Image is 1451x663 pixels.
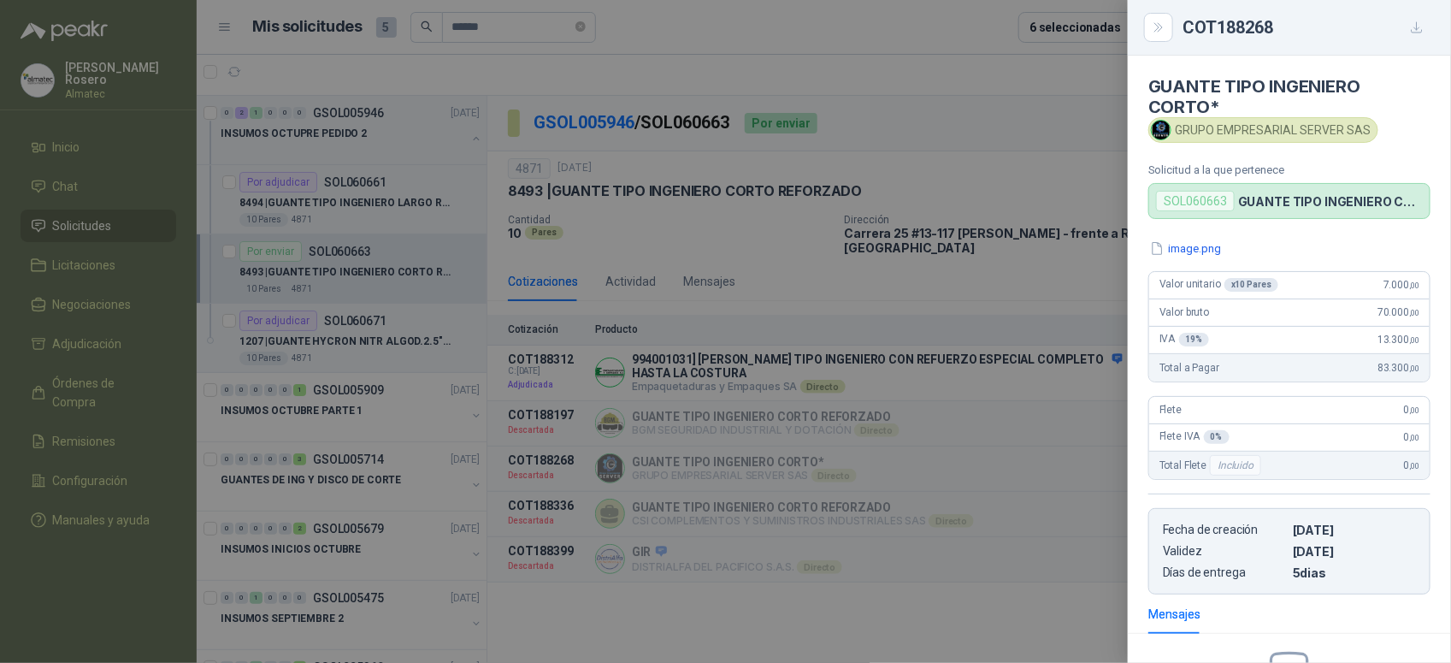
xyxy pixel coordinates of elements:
span: ,00 [1409,281,1419,290]
div: 0 % [1204,430,1230,444]
p: Fecha de creación [1163,523,1286,537]
span: Flete IVA [1159,430,1230,444]
span: Valor unitario [1159,278,1278,292]
span: ,00 [1409,308,1419,317]
span: 13.300 [1377,334,1419,346]
span: Total a Pagar [1159,362,1219,374]
span: Flete [1159,404,1182,416]
span: 7.000 [1383,279,1419,291]
span: ,00 [1409,335,1419,345]
span: 70.000 [1377,306,1419,318]
h4: GUANTE TIPO INGENIERO CORTO* [1148,76,1430,117]
p: GUANTE TIPO INGENIERO CORTO REFORZADO [1238,194,1423,209]
p: Días de entrega [1163,565,1286,580]
span: ,00 [1409,433,1419,442]
div: x 10 Pares [1224,278,1278,292]
div: SOL060663 [1156,191,1235,211]
span: ,00 [1409,364,1419,373]
span: 83.300 [1377,362,1419,374]
span: Valor bruto [1159,306,1209,318]
span: ,00 [1409,405,1419,415]
p: 5 dias [1293,565,1416,580]
div: COT188268 [1183,14,1430,41]
span: 0 [1404,431,1419,443]
div: Mensajes [1148,605,1200,624]
button: Close [1148,17,1169,38]
span: 0 [1404,459,1419,471]
img: Company Logo [1152,121,1171,139]
p: [DATE] [1293,544,1416,559]
span: IVA [1159,333,1209,346]
div: 19 % [1179,333,1210,346]
p: Validez [1163,544,1286,559]
div: Incluido [1210,455,1261,476]
p: [DATE] [1293,523,1416,537]
p: Solicitud a la que pertenece [1148,163,1430,176]
span: Total Flete [1159,455,1265,476]
span: 0 [1404,404,1419,416]
button: image.png [1148,240,1223,258]
span: ,00 [1409,461,1419,471]
div: GRUPO EMPRESARIAL SERVER SAS [1148,117,1378,143]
